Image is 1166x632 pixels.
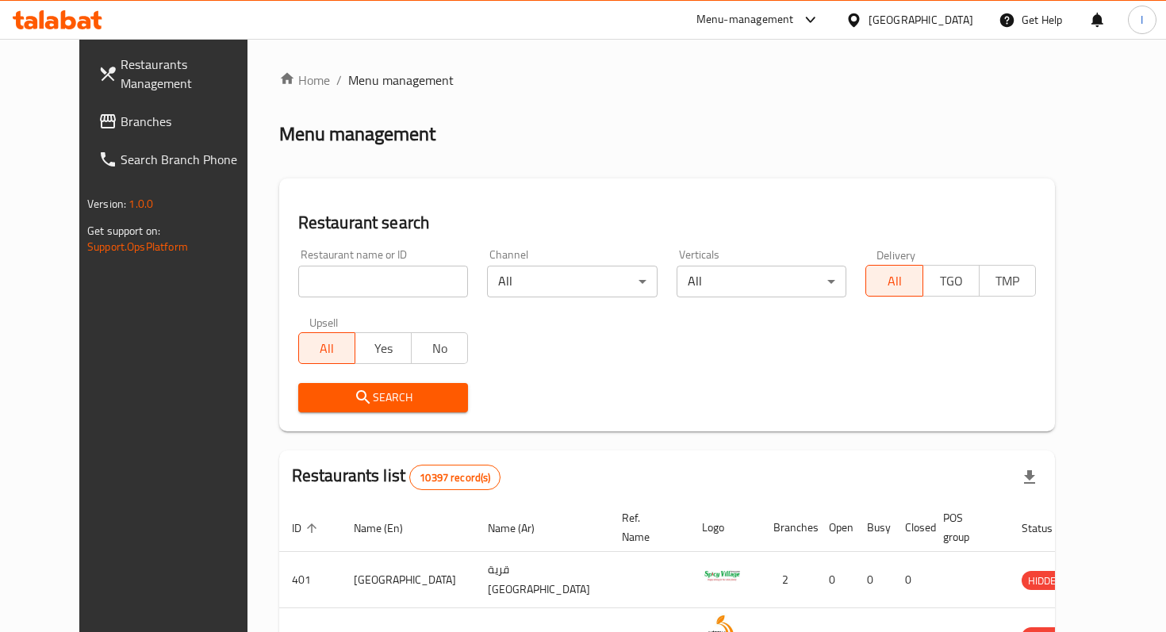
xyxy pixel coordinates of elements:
[298,332,355,364] button: All
[336,71,342,90] li: /
[892,552,930,608] td: 0
[418,337,462,360] span: No
[761,552,816,608] td: 2
[922,265,980,297] button: TGO
[355,332,412,364] button: Yes
[348,71,454,90] span: Menu management
[979,265,1036,297] button: TMP
[930,270,973,293] span: TGO
[761,504,816,552] th: Branches
[292,519,322,538] span: ID
[488,519,555,538] span: Name (Ar)
[86,45,274,102] a: Restaurants Management
[362,337,405,360] span: Yes
[128,193,153,214] span: 1.0.0
[298,383,469,412] button: Search
[86,102,274,140] a: Branches
[816,552,854,608] td: 0
[121,112,261,131] span: Branches
[354,519,424,538] span: Name (En)
[986,270,1030,293] span: TMP
[869,11,973,29] div: [GEOGRAPHIC_DATA]
[311,388,456,408] span: Search
[1022,571,1069,590] div: HIDDEN
[298,266,469,297] input: Search for restaurant name or ID..
[305,337,349,360] span: All
[87,193,126,214] span: Version:
[279,552,341,608] td: 401
[279,121,435,147] h2: Menu management
[876,249,916,260] label: Delivery
[873,270,916,293] span: All
[410,470,500,485] span: 10397 record(s)
[411,332,468,364] button: No
[487,266,658,297] div: All
[1022,572,1069,590] span: HIDDEN
[865,265,922,297] button: All
[309,316,339,327] label: Upsell
[854,504,892,552] th: Busy
[121,150,261,169] span: Search Branch Phone
[622,508,670,546] span: Ref. Name
[677,266,847,297] div: All
[121,55,261,93] span: Restaurants Management
[341,552,475,608] td: [GEOGRAPHIC_DATA]
[86,140,274,178] a: Search Branch Phone
[298,211,1036,235] h2: Restaurant search
[1141,11,1143,29] span: I
[279,71,330,90] a: Home
[892,504,930,552] th: Closed
[1022,519,1073,538] span: Status
[409,465,501,490] div: Total records count
[87,236,188,257] a: Support.OpsPlatform
[475,552,609,608] td: قرية [GEOGRAPHIC_DATA]
[87,220,160,241] span: Get support on:
[292,464,501,490] h2: Restaurants list
[279,71,1055,90] nav: breadcrumb
[689,504,761,552] th: Logo
[943,508,990,546] span: POS group
[702,557,742,596] img: Spicy Village
[816,504,854,552] th: Open
[854,552,892,608] td: 0
[696,10,794,29] div: Menu-management
[1011,458,1049,496] div: Export file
